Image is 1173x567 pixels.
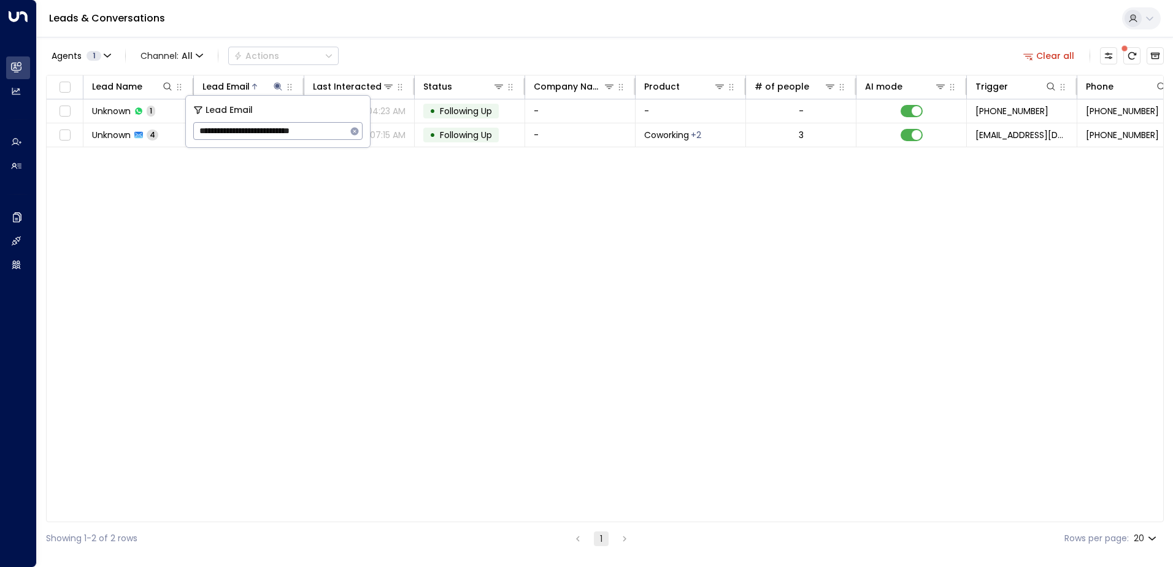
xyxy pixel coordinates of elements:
div: # of people [755,79,836,94]
div: Lead Email [202,79,284,94]
span: +447471198018 [1086,105,1159,117]
div: Last Interacted [313,79,382,94]
div: Status [423,79,452,94]
div: - [799,105,804,117]
div: Product [644,79,726,94]
span: All [182,51,193,61]
span: There are new threads available. Refresh the grid to view the latest updates. [1123,47,1140,64]
div: • [429,125,436,145]
label: Rows per page: [1064,532,1129,545]
span: Lead Email [206,103,253,117]
div: Showing 1-2 of 2 rows [46,532,137,545]
span: sales@newflex.com [975,129,1068,141]
span: Channel: [136,47,208,64]
div: AI mode [865,79,902,94]
div: Trigger [975,79,1057,94]
div: Dedicated Desk,Private Office [691,129,701,141]
td: - [636,99,746,123]
div: Phone [1086,79,1167,94]
div: Company Name [534,79,615,94]
span: +447471198018 [975,105,1048,117]
div: Actions [234,50,279,61]
div: Product [644,79,680,94]
span: Toggle select row [57,128,72,143]
div: # of people [755,79,809,94]
span: Toggle select all [57,80,72,95]
span: Toggle select row [57,104,72,119]
a: Leads & Conversations [49,11,165,25]
span: 1 [147,106,155,116]
button: Clear all [1018,47,1080,64]
div: Last Interacted [313,79,394,94]
div: Button group with a nested menu [228,47,339,65]
div: Phone [1086,79,1113,94]
div: AI mode [865,79,947,94]
div: Company Name [534,79,603,94]
span: Agents [52,52,82,60]
button: Actions [228,47,339,65]
nav: pagination navigation [570,531,633,546]
button: page 1 [594,531,609,546]
div: Status [423,79,505,94]
span: 1 [87,51,101,61]
span: Following Up [440,129,492,141]
button: Channel:All [136,47,208,64]
span: 4 [147,129,158,140]
span: Coworking [644,129,689,141]
p: 04:23 AM [367,105,406,117]
button: Customize [1100,47,1117,64]
div: 3 [799,129,804,141]
div: Lead Email [202,79,250,94]
p: 07:15 AM [370,129,406,141]
td: - [525,99,636,123]
td: - [525,123,636,147]
div: Trigger [975,79,1008,94]
div: Lead Name [92,79,142,94]
span: Unknown [92,129,131,141]
button: Agents1 [46,47,115,64]
button: Archived Leads [1147,47,1164,64]
div: • [429,101,436,121]
span: Unknown [92,105,131,117]
div: Lead Name [92,79,174,94]
div: 20 [1134,530,1159,547]
span: +447471198018 [1086,129,1159,141]
span: Following Up [440,105,492,117]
